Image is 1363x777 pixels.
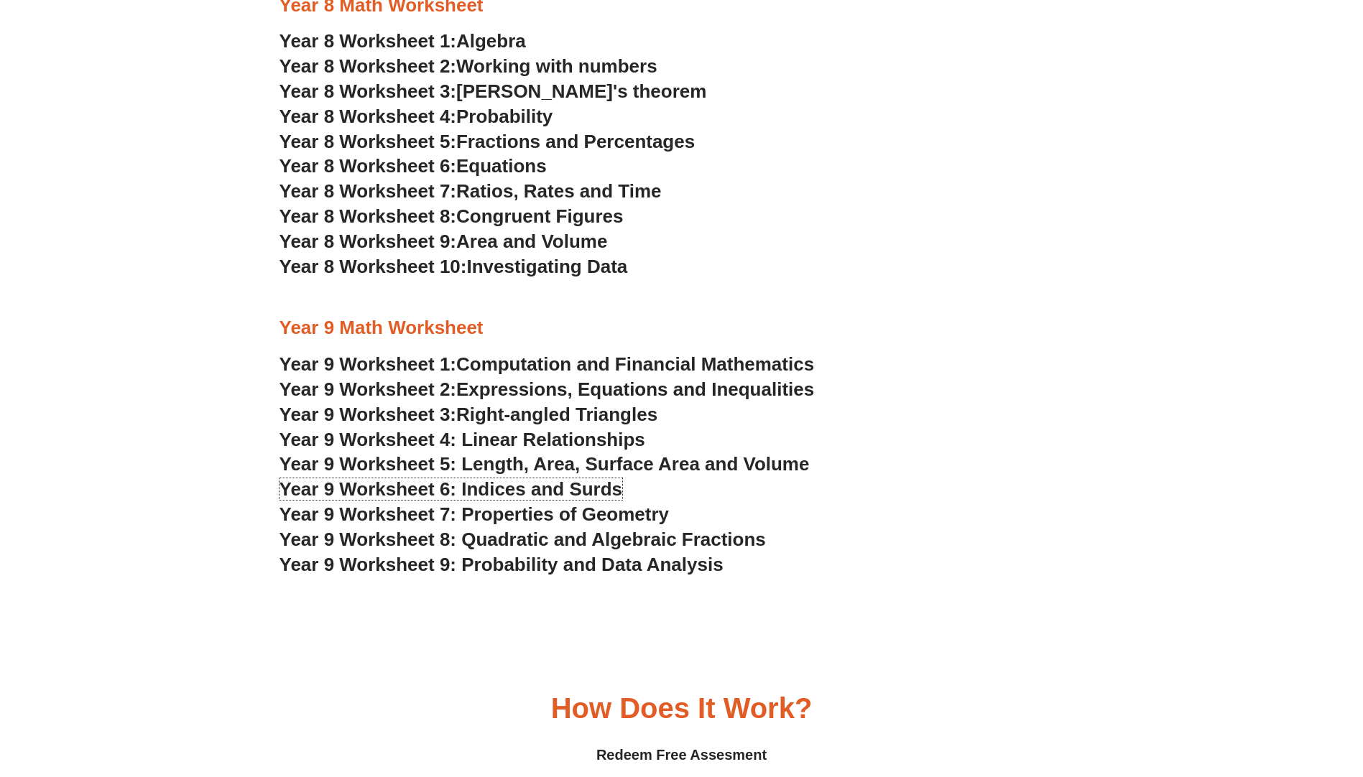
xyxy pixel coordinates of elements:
span: Fractions and Percentages [456,131,695,152]
span: Year 9 Worksheet 2: [279,378,457,400]
iframe: Chat Widget [1124,615,1363,777]
a: Year 9 Worksheet 6: Indices and Surds [279,478,623,500]
span: Algebra [456,30,526,52]
span: Year 9 Worksheet 1: [279,353,457,375]
span: Congruent Figures [456,205,623,227]
span: Probability [456,106,553,127]
span: Year 8 Worksheet 5: [279,131,457,152]
span: Year 8 Worksheet 7: [279,180,457,202]
span: Ratios, Rates and Time [456,180,661,202]
a: Year 8 Worksheet 2:Working with numbers [279,55,657,77]
span: Year 8 Worksheet 9: [279,231,457,252]
h3: Year 9 Math Worksheet [279,316,1084,340]
a: Year 8 Worksheet 1:Algebra [279,30,526,52]
a: Year 8 Worksheet 4:Probability [279,106,553,127]
a: Year 8 Worksheet 3:[PERSON_NAME]'s theorem [279,80,707,102]
a: Year 9 Worksheet 7: Properties of Geometry [279,503,670,525]
span: Area and Volume [456,231,607,252]
a: Year 8 Worksheet 9:Area and Volume [279,231,608,252]
a: Year 9 Worksheet 4: Linear Relationships [279,429,645,450]
span: Computation and Financial Mathematics [456,353,814,375]
a: Year 9 Worksheet 8: Quadratic and Algebraic Fractions [279,529,766,550]
span: Year 8 Worksheet 6: [279,155,457,177]
a: Year 9 Worksheet 2:Expressions, Equations and Inequalities [279,378,815,400]
span: Year 8 Worksheet 4: [279,106,457,127]
a: Year 8 Worksheet 10:Investigating Data [279,256,628,277]
span: Investigating Data [466,256,627,277]
span: Year 8 Worksheet 10: [279,256,467,277]
span: Year 8 Worksheet 2: [279,55,457,77]
a: Year 9 Worksheet 5: Length, Area, Surface Area and Volume [279,453,810,475]
span: Year 9 Worksheet 3: [279,404,457,425]
span: Working with numbers [456,55,657,77]
a: Year 9 Worksheet 9: Probability and Data Analysis [279,554,724,575]
a: Year 9 Worksheet 3:Right-angled Triangles [279,404,658,425]
h3: How Does it Work? [551,694,813,722]
a: Year 9 Worksheet 1:Computation and Financial Mathematics [279,353,815,375]
a: Year 8 Worksheet 7:Ratios, Rates and Time [279,180,662,202]
h4: Redeem Free Assesment [107,744,1257,766]
span: Expressions, Equations and Inequalities [456,378,814,400]
a: Year 8 Worksheet 8:Congruent Figures [279,205,624,227]
span: [PERSON_NAME]'s theorem [456,80,706,102]
span: Equations [456,155,547,177]
span: Year 8 Worksheet 8: [279,205,457,227]
a: Year 8 Worksheet 6:Equations [279,155,547,177]
span: Year 8 Worksheet 3: [279,80,457,102]
span: Year 8 Worksheet 1: [279,30,457,52]
a: Year 8 Worksheet 5:Fractions and Percentages [279,131,696,152]
span: Right-angled Triangles [456,404,657,425]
